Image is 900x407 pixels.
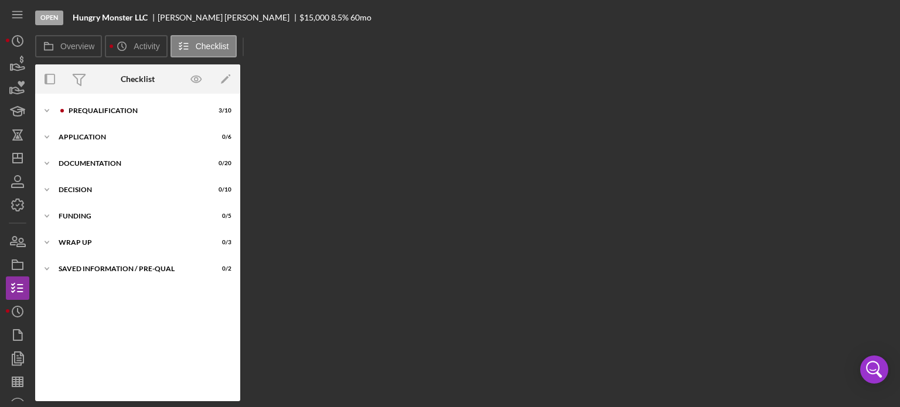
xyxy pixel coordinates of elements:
[59,134,202,141] div: Application
[59,186,202,193] div: Decision
[210,160,231,167] div: 0 / 20
[158,13,299,22] div: [PERSON_NAME] [PERSON_NAME]
[105,35,167,57] button: Activity
[73,13,148,22] b: Hungry Monster LLC
[134,42,159,51] label: Activity
[59,239,202,246] div: Wrap up
[210,239,231,246] div: 0 / 3
[210,265,231,272] div: 0 / 2
[59,265,202,272] div: Saved Information / Pre-Qual
[210,186,231,193] div: 0 / 10
[35,35,102,57] button: Overview
[210,213,231,220] div: 0 / 5
[210,107,231,114] div: 3 / 10
[860,355,888,384] div: Open Intercom Messenger
[69,107,202,114] div: Prequalification
[350,13,371,22] div: 60 mo
[59,160,202,167] div: Documentation
[299,12,329,22] span: $15,000
[210,134,231,141] div: 0 / 6
[60,42,94,51] label: Overview
[59,213,202,220] div: Funding
[331,13,349,22] div: 8.5 %
[196,42,229,51] label: Checklist
[171,35,237,57] button: Checklist
[121,74,155,84] div: Checklist
[35,11,63,25] div: Open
